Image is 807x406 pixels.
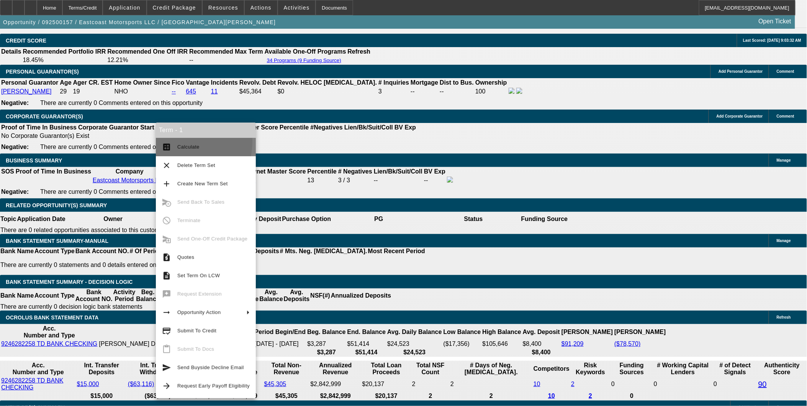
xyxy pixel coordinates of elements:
span: Opportunity / 092500157 / Eastcoast Motorsports LLC / [GEOGRAPHIC_DATA][PERSON_NAME] [3,19,276,25]
img: facebook-icon.png [447,177,453,183]
td: $51,414 [347,340,386,348]
span: Resources [208,5,238,11]
span: There are currently 0 Comments entered on this opportunity [40,100,203,106]
a: 645 [186,88,196,95]
span: Last Scored: [DATE] 9:03:32 AM [743,38,801,43]
th: Most Recent Period [368,247,426,255]
th: Risk Keywords [571,362,610,376]
th: Application Date [16,212,65,226]
th: Status [426,212,521,226]
span: Manage [777,239,791,243]
th: Annualized Deposits [331,288,391,303]
th: $2,842,999 [310,392,361,400]
td: -- [373,176,423,185]
th: NSF(#) [310,288,331,303]
button: Actions [245,0,277,15]
span: Request Early Payoff Eligibility [177,383,250,389]
th: $51,414 [347,349,386,356]
b: Ownership [475,79,507,86]
a: -- [172,88,176,95]
a: 2 [571,381,575,387]
th: Avg. Daily Balance [387,325,442,339]
b: Ager CR. EST [73,79,113,86]
b: BV Exp [424,168,445,175]
div: Term - 1 [156,123,256,138]
td: -- [189,56,264,64]
td: $45,364 [239,87,277,96]
b: Vantage [186,79,209,86]
a: [PERSON_NAME] [1,88,52,95]
b: Lien/Bk/Suit/Coll [374,168,422,175]
b: Mortgage [411,79,438,86]
td: -- [424,176,446,185]
b: Incidents [211,79,238,86]
span: Comment [777,69,794,74]
span: Delete Term Set [177,162,215,168]
b: Home Owner Since [115,79,170,86]
a: $45,305 [264,381,286,387]
th: $3,287 [307,349,346,356]
span: There are currently 0 Comments entered on this opportunity [40,144,203,150]
button: Credit Package [147,0,202,15]
span: PERSONAL GUARANTOR(S) [6,69,79,75]
td: [PERSON_NAME] DBA EAST COAST MOTORSPORTS [98,340,253,348]
b: # Negatives [338,168,372,175]
span: Opportunity Action [177,309,221,315]
th: [PERSON_NAME] [561,325,613,339]
div: $2,842,999 [310,381,360,388]
a: 90 [758,380,767,388]
th: # Days of Neg. [MEDICAL_DATA]. [450,362,532,376]
mat-icon: description [162,271,171,280]
b: Negative: [1,144,29,150]
td: $105,646 [482,340,522,348]
div: 3 / 3 [338,177,372,184]
th: Recommended Max Term [189,48,264,56]
td: -- [439,87,474,96]
b: Revolv. HELOC [MEDICAL_DATA]. [278,79,377,86]
a: ($78,570) [614,341,641,347]
b: Start [140,124,154,131]
span: Activities [284,5,310,11]
b: Age [60,79,71,86]
span: Comment [777,114,794,118]
td: $0 [277,87,378,96]
span: Bank Statement Summary - Decision Logic [6,279,133,285]
th: [PERSON_NAME] [614,325,666,339]
span: Quotes [177,254,194,260]
th: Purchase Option [282,212,331,226]
div: 13 [308,177,337,184]
span: Manage [777,158,791,162]
th: 0 [611,392,653,400]
span: Credit Package [153,5,196,11]
th: End. Balance [347,325,386,339]
td: 2 [412,377,449,391]
td: 29 [59,87,72,96]
p: There are currently 0 statements and 0 details entered on this opportunity [0,262,425,268]
td: ($17,356) [443,340,481,348]
th: $15,000 [77,392,127,400]
mat-icon: credit_score [162,326,171,336]
img: linkedin-icon.png [516,88,522,94]
span: Actions [250,5,272,11]
mat-icon: calculate [162,142,171,152]
td: 12.21% [107,56,188,64]
span: Submit To Credit [177,328,216,334]
th: Account Type [34,247,75,255]
button: Application [103,0,146,15]
th: Owner [66,212,160,226]
th: Competitors [533,362,570,376]
td: 0 [611,377,653,391]
th: Total Non-Revenue [264,362,309,376]
b: Negative: [1,100,29,106]
th: Acc. Number and Type [1,325,98,339]
a: Eastcoast Motorsports LLC [93,177,167,183]
b: #Negatives [311,124,343,131]
td: 0 [714,377,757,391]
span: Calculate [177,144,200,150]
th: PG [331,212,426,226]
mat-icon: arrow_right_alt [162,308,171,317]
span: Set Term On LCW [177,273,220,278]
b: Paynet Master Score [246,168,306,175]
b: # Inquiries [378,79,409,86]
th: $45,305 [264,392,309,400]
